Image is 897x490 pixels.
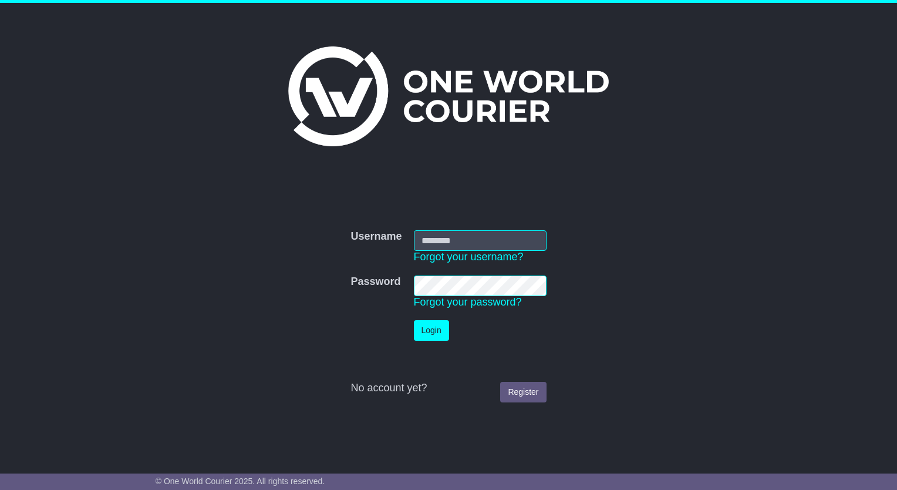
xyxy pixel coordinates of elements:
[414,320,449,341] button: Login
[414,251,524,263] a: Forgot your username?
[288,46,609,146] img: One World
[156,476,325,486] span: © One World Courier 2025. All rights reserved.
[350,230,402,243] label: Username
[500,382,546,402] a: Register
[414,296,522,308] a: Forgot your password?
[350,276,400,288] label: Password
[350,382,546,395] div: No account yet?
